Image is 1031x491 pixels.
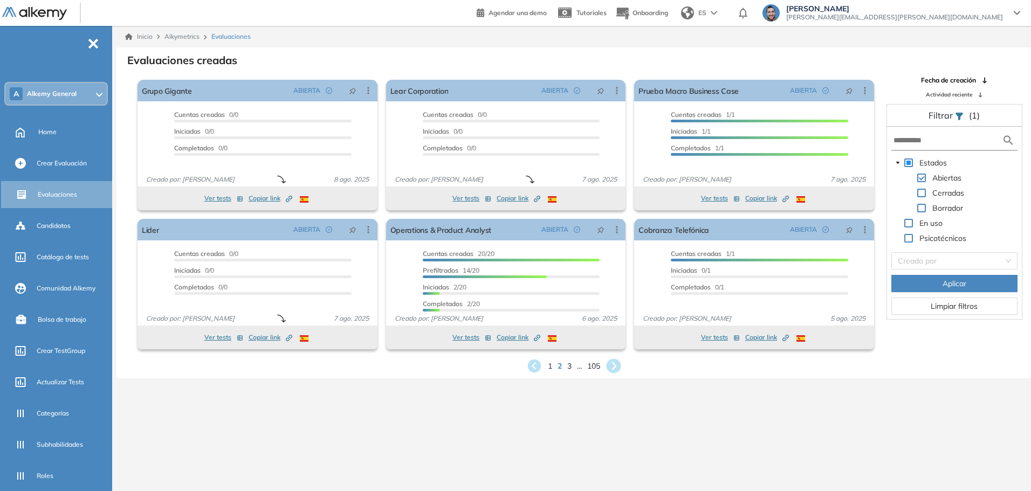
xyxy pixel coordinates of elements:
[745,333,789,342] span: Copiar link
[249,192,292,205] button: Copiar link
[671,283,711,291] span: Completados
[38,315,86,324] span: Bolsa de trabajo
[423,250,473,258] span: Cuentas creadas
[917,232,968,245] span: Psicotécnicos
[786,4,1003,13] span: [PERSON_NAME]
[826,175,870,184] span: 7 ago. 2025
[423,283,449,291] span: Iniciadas
[423,300,463,308] span: Completados
[300,196,308,203] img: ESP
[929,110,955,121] span: Filtrar
[452,331,491,344] button: Ver tests
[917,156,949,169] span: Estados
[174,283,228,291] span: 0/0
[174,127,214,135] span: 0/0
[701,192,740,205] button: Ver tests
[969,109,980,122] span: (1)
[249,331,292,344] button: Copiar link
[423,144,463,152] span: Completados
[423,283,466,291] span: 2/20
[142,80,192,101] a: Grupo Gigante
[919,218,943,228] span: En uso
[921,75,976,85] span: Fecha de creación
[497,193,540,203] span: Copiar link
[930,186,966,199] span: Cerradas
[127,54,237,67] h3: Evaluaciones creadas
[919,233,966,243] span: Psicotécnicos
[300,335,308,342] img: ESP
[548,361,552,372] span: 1
[919,158,947,168] span: Estados
[326,87,332,94] span: check-circle
[891,275,1018,292] button: Aplicar
[423,266,479,274] span: 14/20
[204,192,243,205] button: Ver tests
[452,192,491,205] button: Ver tests
[390,219,492,240] a: Operations & Product Analyst
[497,192,540,205] button: Copiar link
[917,217,945,230] span: En uso
[390,175,487,184] span: Creado por: [PERSON_NAME]
[891,298,1018,315] button: Limpiar filtros
[577,361,582,372] span: ...
[671,144,724,152] span: 1/1
[633,9,668,17] span: Onboarding
[13,89,19,98] span: A
[27,89,77,98] span: Alkemy General
[37,283,95,293] span: Comunidad Alkemy
[671,127,711,135] span: 1/1
[329,314,373,323] span: 7 ago. 2025
[597,225,604,234] span: pushpin
[174,127,201,135] span: Iniciadas
[423,300,480,308] span: 2/20
[37,252,89,262] span: Catálogo de tests
[1002,134,1015,147] img: search icon
[932,188,964,198] span: Cerradas
[349,225,356,234] span: pushpin
[615,2,668,25] button: Onboarding
[932,173,961,183] span: Abiertas
[698,8,706,18] span: ES
[681,6,694,19] img: world
[293,86,320,95] span: ABIERTA
[174,250,238,258] span: 0/0
[837,221,861,238] button: pushpin
[142,175,239,184] span: Creado por: [PERSON_NAME]
[174,110,238,119] span: 0/0
[589,82,613,99] button: pushpin
[574,87,580,94] span: check-circle
[558,361,562,372] span: 2
[671,144,711,152] span: Completados
[174,250,225,258] span: Cuentas creadas
[38,190,77,199] span: Evaluaciones
[164,32,200,40] span: Alkymetrics
[489,9,547,17] span: Agendar una demo
[745,192,789,205] button: Copiar link
[37,409,69,418] span: Categorías
[174,144,214,152] span: Completados
[37,158,87,168] span: Crear Evaluación
[423,127,463,135] span: 0/0
[497,333,540,342] span: Copiar link
[541,86,568,95] span: ABIERTA
[125,32,153,42] a: Inicio
[341,82,365,99] button: pushpin
[423,144,476,152] span: 0/0
[541,225,568,234] span: ABIERTA
[711,11,717,15] img: arrow
[589,221,613,238] button: pushpin
[786,13,1003,22] span: [PERSON_NAME][EMAIL_ADDRESS][PERSON_NAME][DOMAIN_NAME]
[142,219,159,240] a: Lider
[943,278,966,289] span: Aplicar
[37,471,53,481] span: Roles
[932,203,963,213] span: Borrador
[638,314,736,323] span: Creado por: [PERSON_NAME]
[671,266,711,274] span: 0/1
[638,80,739,101] a: Prueba Macro Business Case
[671,266,697,274] span: Iniciadas
[423,266,458,274] span: Prefiltrados
[423,250,494,258] span: 20/20
[671,250,735,258] span: 1/1
[548,196,556,203] img: ESP
[548,335,556,342] img: ESP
